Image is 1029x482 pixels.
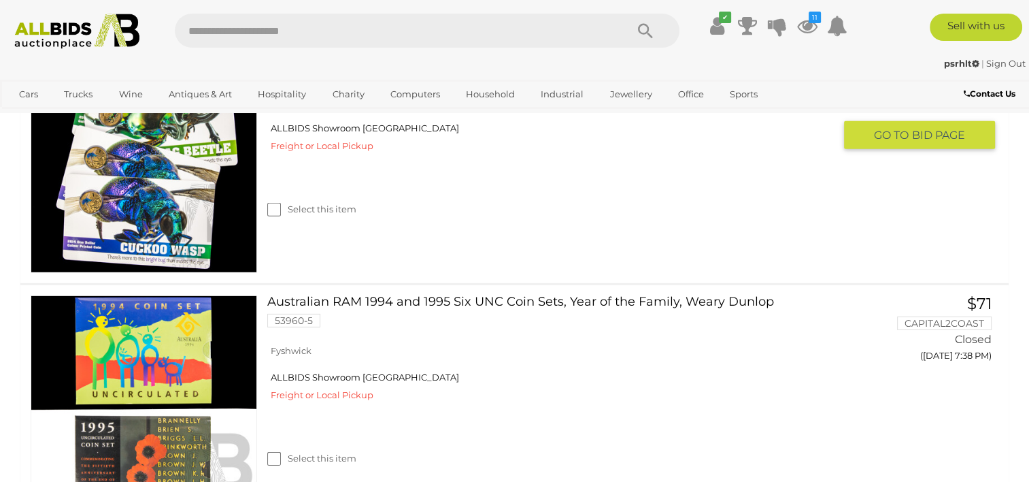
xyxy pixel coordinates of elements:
[986,58,1026,69] a: Sign Out
[669,83,713,106] a: Office
[854,46,995,150] a: $55 SRM83 Closed ([DATE] 8:04 PM) GO TOBID PAGE
[10,106,124,128] a: [GEOGRAPHIC_DATA]
[457,83,524,106] a: Household
[7,14,146,49] img: Allbids.com.au
[707,14,728,38] a: ✔
[160,83,241,106] a: Antiques & Art
[964,89,1015,99] b: Contact Us
[601,83,661,106] a: Jewellery
[844,121,995,149] button: GO TOBID PAGE
[912,128,965,142] span: BID PAGE
[249,83,315,106] a: Hospitality
[797,14,817,38] a: 11
[323,83,373,106] a: Charity
[721,83,766,106] a: Sports
[382,83,449,106] a: Computers
[532,83,592,106] a: Industrial
[110,83,152,106] a: Wine
[930,14,1022,41] a: Sell with us
[10,83,47,106] a: Cars
[854,295,995,368] a: $71 CAPITAL2COAST Closed ([DATE] 7:38 PM)
[277,295,834,338] a: Australian RAM 1994 and 1995 Six UNC Coin Sets, Year of the Family, Weary Dunlop 53960-5
[809,12,821,23] i: 11
[874,128,912,142] span: GO TO
[267,203,356,216] label: Select this item
[55,83,101,106] a: Trucks
[611,14,679,48] button: Search
[944,58,979,69] strong: psrhlt
[981,58,984,69] span: |
[964,86,1019,101] a: Contact Us
[967,294,992,313] span: $71
[267,452,356,465] label: Select this item
[719,12,731,23] i: ✔
[944,58,981,69] a: psrhlt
